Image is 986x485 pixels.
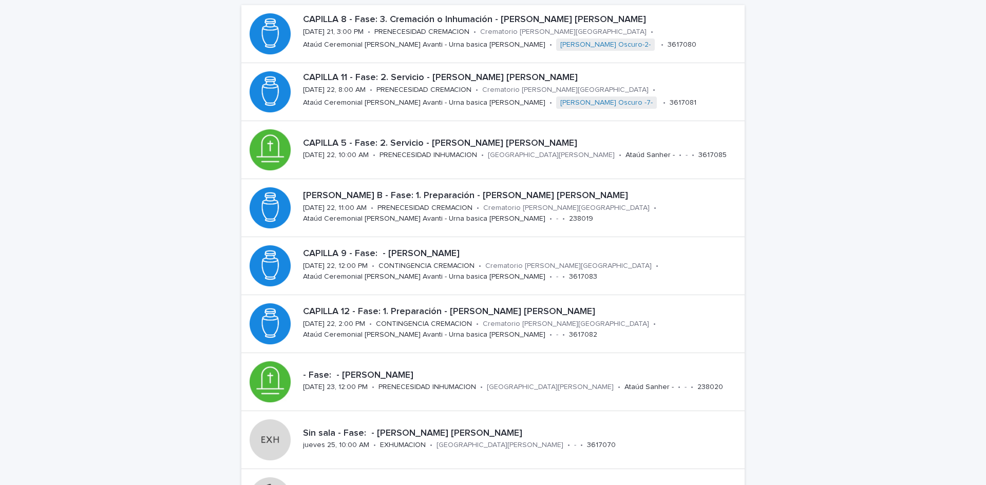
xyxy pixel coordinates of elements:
[483,204,650,212] p: Crematorio [PERSON_NAME][GEOGRAPHIC_DATA]
[549,41,552,49] p: •
[303,41,545,49] p: Ataúd Ceremonial [PERSON_NAME] Avanti - Urna basica [PERSON_NAME]
[697,383,723,392] p: 238020
[303,248,741,260] p: CAPILLA 9 - Fase: - [PERSON_NAME]
[303,262,368,270] p: [DATE] 22, 12:00 PM
[303,99,545,107] p: Ataúd Ceremonial [PERSON_NAME] Avanti - Urna basica [PERSON_NAME]
[560,99,653,107] a: [PERSON_NAME] Oscuro -7-
[303,28,364,36] p: [DATE] 21, 3:00 PM
[303,441,369,450] p: jueves 25, 10:00 AM
[668,41,696,49] p: 3617080
[488,151,615,160] p: [GEOGRAPHIC_DATA][PERSON_NAME]
[303,215,545,223] p: Ataúd Ceremonial [PERSON_NAME] Avanti - Urna basica [PERSON_NAME]
[241,353,745,411] a: - Fase: - [PERSON_NAME][DATE] 23, 12:00 PM•PRENECESIDAD INHUMACION•[GEOGRAPHIC_DATA][PERSON_NAME]...
[377,204,472,212] p: PRENECESIDAD CREMACION
[473,28,476,36] p: •
[303,190,741,202] p: [PERSON_NAME] B - Fase: 1. Preparación - [PERSON_NAME] [PERSON_NAME]
[376,86,471,94] p: PRENECESIDAD CREMACION
[303,331,545,339] p: Ataúd Ceremonial [PERSON_NAME] Avanti - Urna basica [PERSON_NAME]
[651,28,653,36] p: •
[303,383,368,392] p: [DATE] 23, 12:00 PM
[372,262,374,270] p: •
[303,204,367,212] p: [DATE] 22, 11:00 AM
[477,204,479,212] p: •
[653,320,656,328] p: •
[368,28,370,36] p: •
[303,320,365,328] p: [DATE] 22, 2:00 PM
[241,411,745,469] a: Sin sala - Fase: - [PERSON_NAME] [PERSON_NAME]jueves 25, 10:00 AM•EXHUMACION•[GEOGRAPHIC_DATA][PE...
[562,331,565,339] p: •
[482,86,649,94] p: Crematorio [PERSON_NAME][GEOGRAPHIC_DATA]
[437,441,563,450] p: [GEOGRAPHIC_DATA][PERSON_NAME]
[562,215,565,223] p: •
[560,41,651,49] a: [PERSON_NAME] Oscuro-2-
[476,320,479,328] p: •
[374,28,469,36] p: PRENECESIDAD CREMACION
[549,273,552,281] p: •
[569,273,597,281] p: 3617083
[549,99,552,107] p: •
[303,151,369,160] p: [DATE] 22, 10:00 AM
[378,262,475,270] p: CONTINGENCIA CREMACION
[661,41,663,49] p: •
[686,151,688,160] p: -
[380,441,426,450] p: EXHUMACION
[380,151,477,160] p: PRENECESIDAD INHUMACION
[654,204,656,212] p: •
[619,151,621,160] p: •
[549,215,552,223] p: •
[372,383,374,392] p: •
[562,273,565,281] p: •
[430,441,432,450] p: •
[303,86,366,94] p: [DATE] 22, 8:00 AM
[241,179,745,237] a: [PERSON_NAME] B - Fase: 1. Preparación - [PERSON_NAME] [PERSON_NAME][DATE] 22, 11:00 AM•PRENECESI...
[653,86,655,94] p: •
[549,331,552,339] p: •
[241,121,745,179] a: CAPILLA 5 - Fase: 2. Servicio - [PERSON_NAME] [PERSON_NAME][DATE] 22, 10:00 AM•PRENECESIDAD INHUM...
[624,383,674,392] p: Ataúd Sanher -
[618,383,620,392] p: •
[303,14,741,26] p: CAPILLA 8 - Fase: 3. Cremación o Inhumación - [PERSON_NAME] [PERSON_NAME]
[556,331,558,339] p: -
[569,331,597,339] p: 3617082
[692,151,694,160] p: •
[373,151,375,160] p: •
[303,306,741,318] p: CAPILLA 12 - Fase: 1. Preparación - [PERSON_NAME] [PERSON_NAME]
[625,151,675,160] p: Ataúd Sanher -
[303,428,741,439] p: Sin sala - Fase: - [PERSON_NAME] [PERSON_NAME]
[241,295,745,353] a: CAPILLA 12 - Fase: 1. Preparación - [PERSON_NAME] [PERSON_NAME][DATE] 22, 2:00 PM•CONTINGENCIA CR...
[480,28,647,36] p: Crematorio [PERSON_NAME][GEOGRAPHIC_DATA]
[480,383,483,392] p: •
[569,215,593,223] p: 238019
[241,5,745,63] a: CAPILLA 8 - Fase: 3. Cremación o Inhumación - [PERSON_NAME] [PERSON_NAME][DATE] 21, 3:00 PM•PRENE...
[303,138,741,149] p: CAPILLA 5 - Fase: 2. Servicio - [PERSON_NAME] [PERSON_NAME]
[373,441,376,450] p: •
[241,63,745,121] a: CAPILLA 11 - Fase: 2. Servicio - [PERSON_NAME] [PERSON_NAME][DATE] 22, 8:00 AM•PRENECESIDAD CREMA...
[679,151,681,160] p: •
[483,320,649,328] p: Crematorio [PERSON_NAME][GEOGRAPHIC_DATA]
[698,151,727,160] p: 3617085
[476,86,478,94] p: •
[369,320,372,328] p: •
[678,383,680,392] p: •
[663,99,666,107] p: •
[370,86,372,94] p: •
[556,215,558,223] p: -
[574,441,576,450] p: -
[580,441,583,450] p: •
[670,99,696,107] p: 3617081
[303,273,545,281] p: Ataúd Ceremonial [PERSON_NAME] Avanti - Urna basica [PERSON_NAME]
[656,262,658,270] p: •
[691,383,693,392] p: •
[481,151,484,160] p: •
[241,237,745,295] a: CAPILLA 9 - Fase: - [PERSON_NAME][DATE] 22, 12:00 PM•CONTINGENCIA CREMACION•Crematorio [PERSON_NA...
[303,370,741,381] p: - Fase: - [PERSON_NAME]
[685,383,687,392] p: -
[485,262,652,270] p: Crematorio [PERSON_NAME][GEOGRAPHIC_DATA]
[556,273,558,281] p: -
[487,383,614,392] p: [GEOGRAPHIC_DATA][PERSON_NAME]
[479,262,481,270] p: •
[378,383,476,392] p: PRENECESIDAD INHUMACION
[567,441,570,450] p: •
[587,441,616,450] p: 3617070
[376,320,472,328] p: CONTINGENCIA CREMACION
